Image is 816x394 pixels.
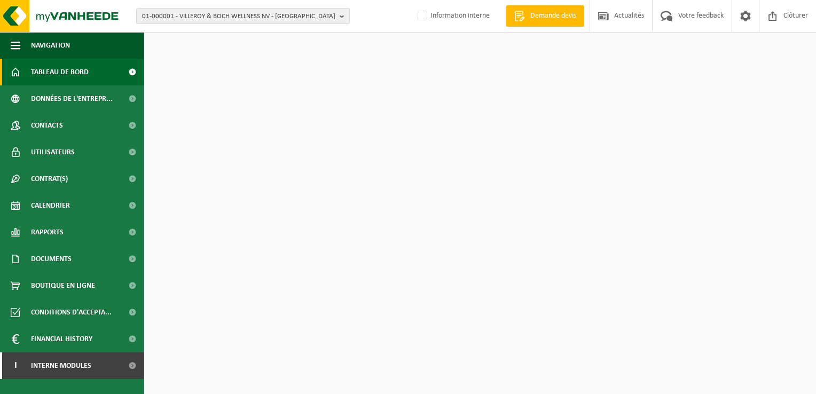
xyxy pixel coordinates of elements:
span: Demande devis [528,11,579,21]
a: Demande devis [506,5,584,27]
button: 01-000001 - VILLEROY & BOCH WELLNESS NV - [GEOGRAPHIC_DATA] [136,8,350,24]
span: I [11,352,20,379]
span: Utilisateurs [31,139,75,166]
span: Tableau de bord [31,59,89,85]
span: Boutique en ligne [31,272,95,299]
span: Données de l'entrepr... [31,85,113,112]
span: Documents [31,246,72,272]
span: 01-000001 - VILLEROY & BOCH WELLNESS NV - [GEOGRAPHIC_DATA] [142,9,335,25]
span: Navigation [31,32,70,59]
span: Rapports [31,219,64,246]
label: Information interne [415,8,490,24]
span: Contrat(s) [31,166,68,192]
span: Interne modules [31,352,91,379]
span: Conditions d'accepta... [31,299,112,326]
span: Financial History [31,326,92,352]
span: Calendrier [31,192,70,219]
span: Contacts [31,112,63,139]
